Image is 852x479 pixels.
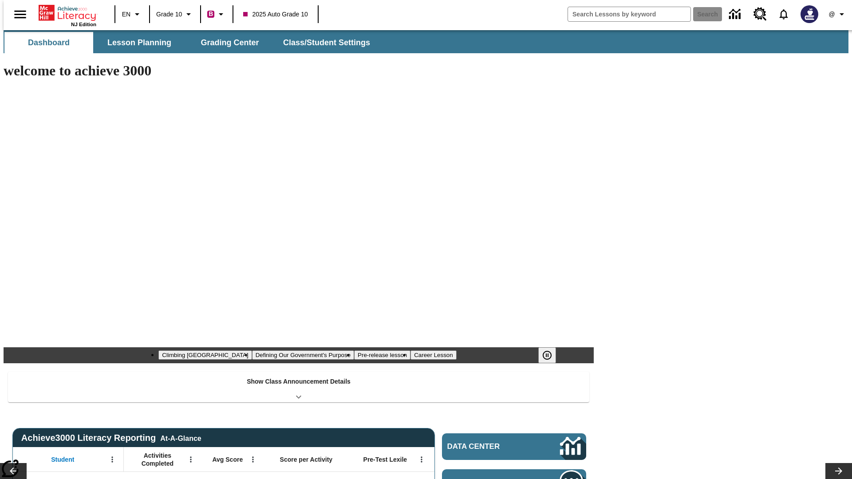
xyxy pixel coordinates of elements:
img: Avatar [801,5,818,23]
a: Resource Center, Will open in new tab [748,2,772,26]
button: Open Menu [184,453,197,466]
input: search field [568,7,690,21]
div: Pause [538,347,565,363]
button: Language: EN, Select a language [118,6,146,22]
button: Slide 2 Defining Our Government's Purpose [252,350,354,360]
span: Student [51,455,74,463]
button: Lesson Planning [95,32,184,53]
a: Data Center [724,2,748,27]
div: At-A-Glance [160,433,201,443]
div: SubNavbar [4,30,848,53]
button: Lesson carousel, Next [825,463,852,479]
button: Boost Class color is violet red. Change class color [204,6,230,22]
button: Class/Student Settings [276,32,377,53]
p: Show Class Announcement Details [247,377,351,386]
span: @ [828,10,835,19]
span: Pre-Test Lexile [363,455,407,463]
span: Grade 10 [156,10,182,19]
button: Slide 1 Climbing Mount Tai [158,350,252,360]
a: Notifications [772,3,795,26]
span: Data Center [447,442,530,451]
button: Slide 3 Pre-release lesson [354,350,410,360]
button: Grading Center [185,32,274,53]
div: Show Class Announcement Details [8,372,589,402]
button: Open side menu [7,1,33,27]
button: Profile/Settings [824,6,852,22]
span: 2025 Auto Grade 10 [243,10,308,19]
button: Pause [538,347,556,363]
button: Open Menu [106,453,119,466]
h1: welcome to achieve 3000 [4,63,594,79]
span: Activities Completed [128,452,187,467]
button: Grade: Grade 10, Select a grade [153,6,197,22]
span: Avg Score [212,455,243,463]
div: SubNavbar [4,32,378,53]
button: Open Menu [246,453,260,466]
span: Score per Activity [280,455,333,463]
span: B [209,8,213,20]
span: Achieve3000 Literacy Reporting [21,433,201,443]
button: Select a new avatar [795,3,824,26]
button: Open Menu [415,453,428,466]
button: Dashboard [4,32,93,53]
div: Home [39,3,96,27]
button: Slide 4 Career Lesson [410,350,456,360]
span: NJ Edition [71,22,96,27]
a: Data Center [442,433,586,460]
span: EN [122,10,130,19]
a: Home [39,4,96,22]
